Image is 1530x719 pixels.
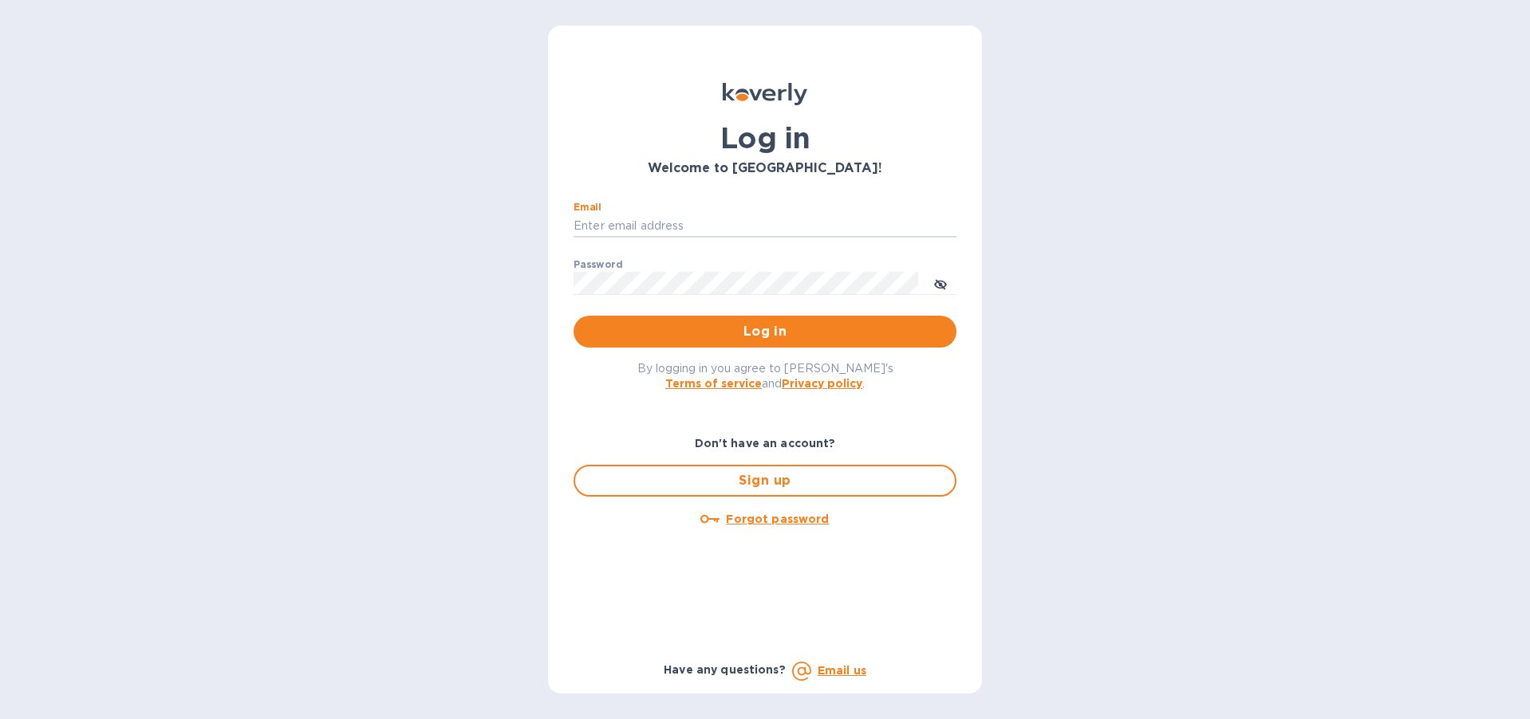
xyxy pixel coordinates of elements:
input: Enter email address [574,214,956,238]
span: Log in [586,322,944,341]
span: Sign up [588,471,942,490]
a: Email us [818,664,866,677]
a: Terms of service [665,377,762,390]
b: Don't have an account? [695,437,836,450]
button: Log in [574,316,956,348]
h1: Log in [574,121,956,155]
h3: Welcome to [GEOGRAPHIC_DATA]! [574,161,956,176]
label: Email [574,202,601,212]
img: Koverly [723,83,807,105]
span: By logging in you agree to [PERSON_NAME]'s and . [637,362,893,390]
button: Sign up [574,465,956,497]
a: Privacy policy [782,377,862,390]
b: Have any questions? [664,663,786,676]
button: toggle password visibility [925,267,956,299]
label: Password [574,260,622,269]
u: Forgot password [726,513,829,525]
